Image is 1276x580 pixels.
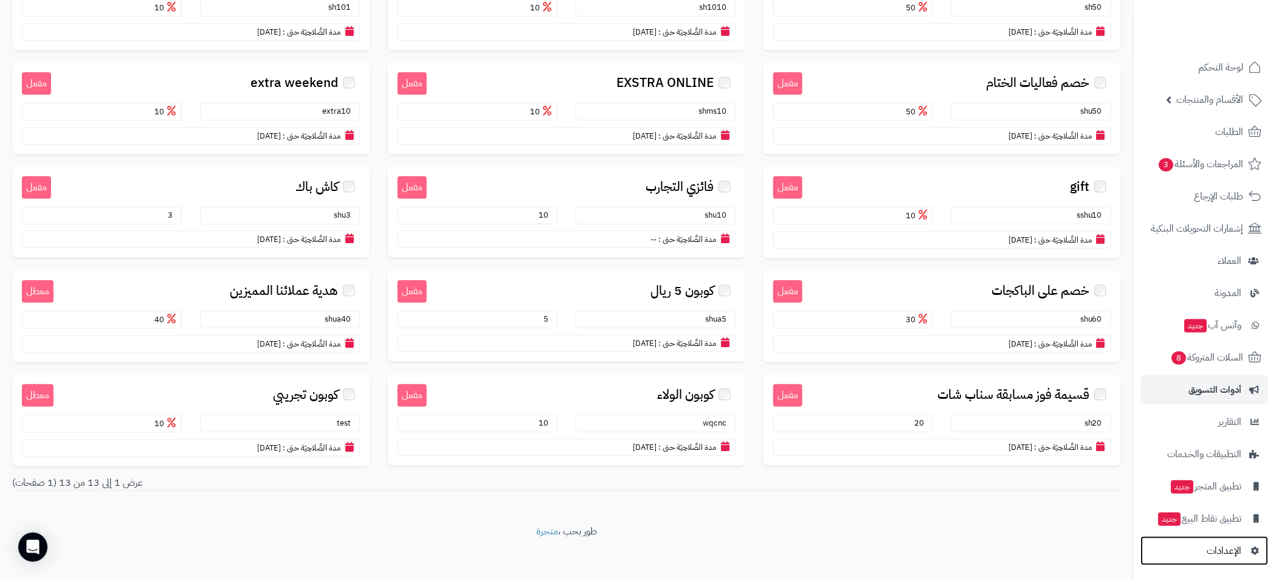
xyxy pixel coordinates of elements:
[703,417,733,429] small: wqcnc
[1070,180,1089,194] span: gift
[1141,214,1269,243] a: إشعارات التحويلات البنكية
[398,384,427,407] small: مفعل
[283,442,340,454] small: مدة الصَّلاحِيَة حتى :
[650,284,714,298] span: كوبون 5 ريال
[773,384,802,407] small: مفعل
[539,209,554,221] span: 10
[658,441,716,453] small: مدة الصَّلاحِيَة حتى :
[154,106,179,117] span: 10
[328,1,357,13] small: sh101
[1034,130,1092,142] small: مدة الصَّلاحِيَة حتى :
[337,417,357,429] small: test
[1193,13,1264,38] img: logo-2.png
[633,441,657,453] span: [DATE]
[283,130,340,142] small: مدة الصَّلاحِيَة حتى :
[168,209,179,221] span: 3
[906,106,930,117] span: 50
[1085,417,1108,429] small: sh20
[388,271,745,362] a: مفعل كوبون 5 ريال shua5 5 مدة الصَّلاحِيَة حتى : [DATE]
[699,1,733,13] small: sh1010
[1157,510,1242,527] span: تطبيق نقاط البيع
[1216,123,1244,140] span: الطلبات
[1009,234,1032,246] span: [DATE]
[530,106,554,117] span: 10
[1009,26,1032,38] span: [DATE]
[257,338,281,350] span: [DATE]
[616,76,714,90] span: EXSTRA ONLINE
[1034,26,1092,38] small: مدة الصَّلاحِيَة حتى :
[283,338,340,350] small: مدة الصَّلاحِيَة حتى :
[705,209,733,221] small: shu10
[633,337,657,349] span: [DATE]
[536,524,558,539] a: متجرة
[283,26,340,38] small: مدة الصَّلاحِيَة حتى :
[12,63,370,154] a: مفعل extra weekend extra10 10 مدة الصَّلاحِيَة حتى : [DATE]
[633,130,657,142] span: [DATE]
[1207,542,1242,559] span: الإعدادات
[1215,285,1242,302] span: المدونة
[658,233,716,245] small: مدة الصَّلاحِيَة حتى :
[1141,504,1269,533] a: تطبيق نقاط البيعجديد
[1184,317,1242,334] span: وآتس آب
[1085,1,1108,13] small: sh50
[22,384,53,407] small: معطل
[1034,338,1092,350] small: مدة الصَّلاحِيَة حتى :
[937,388,1089,402] span: قسيمة فوز مسابقة سناب شات
[986,76,1089,90] span: خصم فعاليات الختام
[1141,407,1269,437] a: التقارير
[633,26,657,38] span: [DATE]
[764,63,1121,154] a: مفعل خصم فعاليات الختام shu50 50 مدة الصَّلاحِيَة حتى : [DATE]
[698,105,733,117] small: shms10
[1141,150,1269,179] a: المراجعات والأسئلة3
[1080,105,1108,117] small: shu50
[12,167,370,258] a: مفعل كاش باك shu3 3 مدة الصَّلاحِيَة حتى : [DATE]
[18,533,47,562] div: Open Intercom Messenger
[1171,351,1187,365] span: 8
[658,337,716,349] small: مدة الصَّلاحِيَة حتى :
[705,313,733,325] small: shua5
[773,176,802,199] small: مفعل
[914,417,930,429] span: 20
[1141,182,1269,211] a: طلبات الإرجاع
[388,375,745,466] a: مفعل كوبون الولاء wqcnc 10 مدة الصَّلاحِيَة حتى : [DATE]
[1218,252,1242,269] span: العملاء
[991,284,1089,298] span: خصم على الباكجات
[1170,478,1242,495] span: تطبيق المتجر
[1171,349,1244,366] span: السلات المتروكة
[22,72,51,95] small: مفعل
[273,388,338,402] span: كوبون تجريبي
[539,417,554,429] span: 10
[398,176,427,199] small: مفعل
[12,375,370,466] a: معطل كوبون تجريبي test 10 مدة الصَّلاحِيَة حتى : [DATE]
[1141,311,1269,340] a: وآتس آبجديد
[1141,246,1269,275] a: العملاء
[530,2,554,13] span: 10
[1141,278,1269,308] a: المدونة
[154,2,179,13] span: 10
[322,105,357,117] small: extra10
[658,130,716,142] small: مدة الصَّلاحِيَة حتى :
[257,26,281,38] span: [DATE]
[906,314,930,325] span: 30
[1177,91,1244,108] span: الأقسام والمنتجات
[773,280,802,303] small: مفعل
[906,210,930,221] span: 10
[22,176,51,199] small: مفعل
[658,26,716,38] small: مدة الصَّلاحِيَة حتى :
[1189,381,1242,398] span: أدوات التسويق
[334,209,357,221] small: shu3
[154,314,179,325] span: 40
[1158,156,1244,173] span: المراجعات والأسئلة
[906,2,930,13] span: 50
[1219,413,1242,430] span: التقارير
[398,280,427,303] small: مفعل
[1009,441,1032,453] span: [DATE]
[1141,536,1269,565] a: الإعدادات
[22,280,53,303] small: معطل
[1141,117,1269,147] a: الطلبات
[773,72,802,95] small: مفعل
[1009,338,1032,350] span: [DATE]
[646,180,714,194] span: فائزي التجارب
[257,233,281,245] span: [DATE]
[325,313,357,325] small: shua40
